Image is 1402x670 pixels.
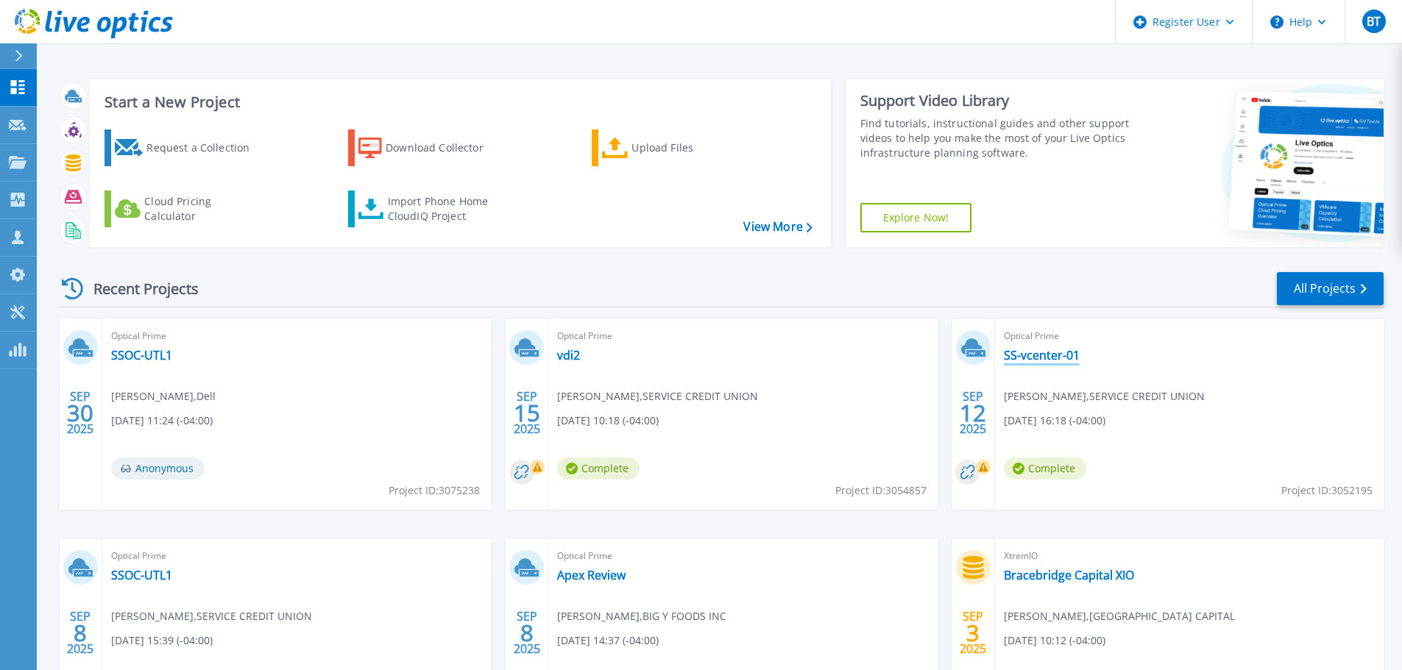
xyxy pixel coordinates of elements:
span: 3 [966,627,980,639]
span: XtremIO [1004,548,1375,564]
div: SEP 2025 [66,606,94,660]
span: BT [1367,15,1381,27]
span: Project ID: 3052195 [1281,482,1373,499]
span: 8 [74,627,87,639]
div: Cloud Pricing Calculator [144,194,262,224]
a: View More [743,220,812,234]
span: [PERSON_NAME] , BIG Y FOODS INC [557,608,726,624]
a: Download Collector [348,129,512,166]
div: Request a Collection [146,133,264,163]
div: Support Video Library [860,91,1135,110]
span: Complete [557,457,640,480]
a: Request a Collection [105,129,269,166]
span: [DATE] 14:37 (-04:00) [557,632,659,649]
span: 8 [520,627,534,639]
a: Upload Files [592,129,756,166]
span: Complete [1004,457,1086,480]
a: SSOC-UTL1 [111,348,172,363]
span: [PERSON_NAME] , SERVICE CREDIT UNION [1004,388,1205,405]
div: SEP 2025 [513,386,541,440]
span: [DATE] 11:24 (-04:00) [111,413,213,429]
span: Optical Prime [111,548,482,564]
a: Apex Review [557,568,626,582]
a: Explore Now! [860,203,972,232]
div: SEP 2025 [66,386,94,440]
span: Project ID: 3054857 [835,482,927,499]
div: Download Collector [386,133,503,163]
span: [DATE] 10:12 (-04:00) [1004,632,1105,649]
div: Find tutorials, instructional guides and other support videos to help you make the most of your L... [860,116,1135,160]
span: [DATE] 16:18 (-04:00) [1004,413,1105,429]
span: Anonymous [111,457,205,480]
a: Bracebridge Capital XIO [1004,568,1134,582]
span: Optical Prime [1004,328,1375,344]
span: [PERSON_NAME] , SERVICE CREDIT UNION [557,388,758,405]
span: Optical Prime [557,328,928,344]
div: SEP 2025 [513,606,541,660]
div: Upload Files [631,133,749,163]
span: [PERSON_NAME] , SERVICE CREDIT UNION [111,608,312,624]
div: SEP 2025 [959,386,987,440]
span: [PERSON_NAME] , [GEOGRAPHIC_DATA] CAPITAL [1004,608,1235,624]
span: [PERSON_NAME] , Dell [111,388,216,405]
h3: Start a New Project [105,94,812,110]
span: Project ID: 3075238 [389,482,480,499]
span: 30 [67,407,93,419]
span: Optical Prime [557,548,928,564]
div: Recent Projects [57,271,219,307]
a: SS-vcenter-01 [1004,348,1080,363]
span: 12 [960,407,986,419]
div: SEP 2025 [959,606,987,660]
span: 15 [514,407,540,419]
a: All Projects [1277,272,1384,305]
span: [DATE] 15:39 (-04:00) [111,632,213,649]
a: vdi2 [557,348,580,363]
span: Optical Prime [111,328,482,344]
a: SSOC-UTL1 [111,568,172,582]
a: Cloud Pricing Calculator [105,190,269,227]
div: Import Phone Home CloudIQ Project [388,194,503,224]
span: [DATE] 10:18 (-04:00) [557,413,659,429]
